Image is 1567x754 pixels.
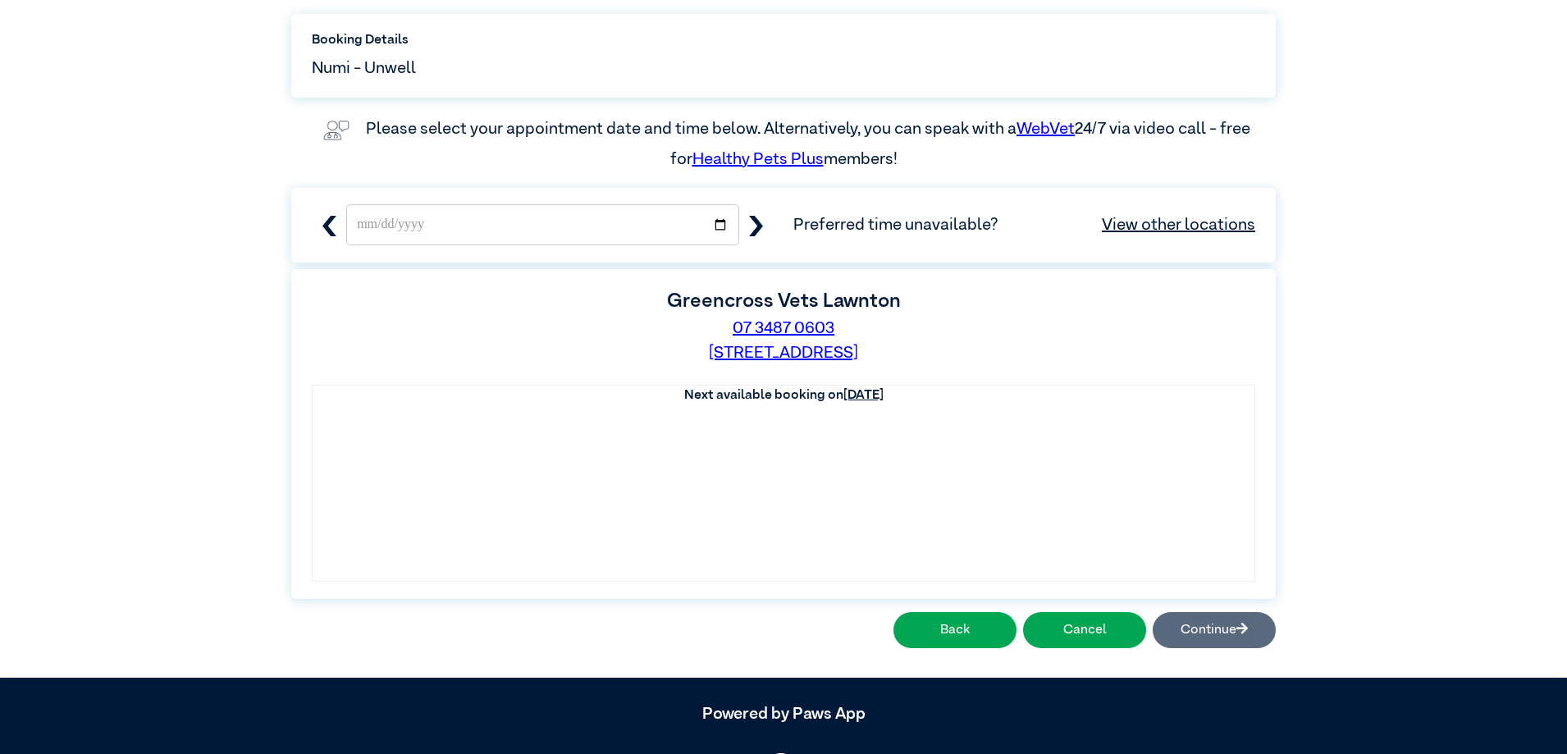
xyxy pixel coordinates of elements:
[709,345,858,361] a: [STREET_ADDRESS]
[733,320,834,336] a: 07 3487 0603
[893,612,1016,648] button: Back
[793,212,1255,237] span: Preferred time unavailable?
[1023,612,1146,648] button: Cancel
[312,56,416,80] span: Numi - Unwell
[1102,212,1255,237] a: View other locations
[667,291,901,311] label: Greencross Vets Lawnton
[843,389,884,402] u: [DATE]
[291,704,1276,724] h5: Powered by Paws App
[317,114,356,147] img: vet
[313,386,1254,405] th: Next available booking on
[692,151,824,167] a: Healthy Pets Plus
[312,30,1255,50] label: Booking Details
[1016,121,1075,137] a: WebVet
[366,121,1254,167] label: Please select your appointment date and time below. Alternatively, you can speak with a 24/7 via ...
